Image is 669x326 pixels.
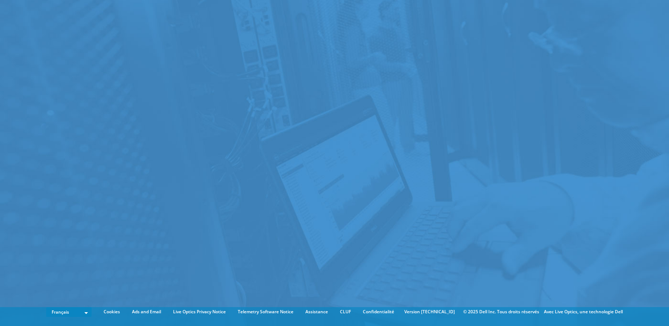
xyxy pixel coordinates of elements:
a: CLUF [334,308,356,316]
li: © 2025 Dell Inc. Tous droits réservés [460,308,543,316]
a: Ads and Email [127,308,167,316]
li: Version [TECHNICAL_ID] [401,308,458,316]
a: Cookies [98,308,125,316]
a: Telemetry Software Notice [232,308,299,316]
a: Assistance [300,308,333,316]
a: Live Optics Privacy Notice [168,308,231,316]
a: Confidentialité [357,308,400,316]
li: Avec Live Optics, une technologie Dell [544,308,623,316]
